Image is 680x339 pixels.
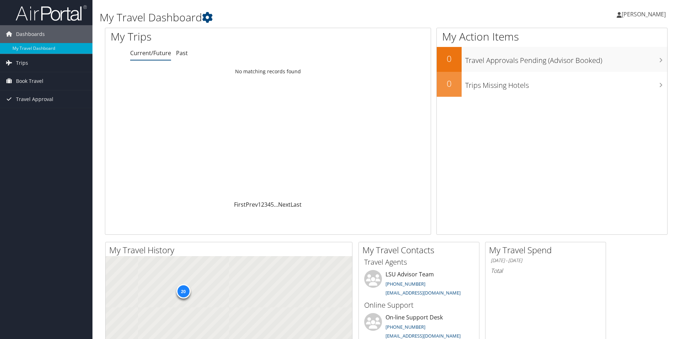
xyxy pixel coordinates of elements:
span: Travel Approval [16,90,53,108]
a: Prev [246,201,258,208]
div: 20 [176,284,190,298]
span: Dashboards [16,25,45,43]
a: Next [278,201,291,208]
h3: Online Support [364,300,474,310]
a: [EMAIL_ADDRESS][DOMAIN_NAME] [386,333,461,339]
h2: 0 [437,53,462,65]
a: 1 [258,201,261,208]
a: [PERSON_NAME] [617,4,673,25]
h6: [DATE] - [DATE] [491,257,600,264]
h2: 0 [437,78,462,90]
h1: My Travel Dashboard [100,10,482,25]
span: Book Travel [16,72,43,90]
a: 3 [264,201,267,208]
li: LSU Advisor Team [361,270,477,299]
h1: My Action Items [437,29,667,44]
h6: Total [491,267,600,275]
td: No matching records found [105,65,431,78]
a: [PHONE_NUMBER] [386,324,425,330]
span: [PERSON_NAME] [622,10,666,18]
a: 0Travel Approvals Pending (Advisor Booked) [437,47,667,72]
a: 2 [261,201,264,208]
h2: My Travel Spend [489,244,606,256]
h2: My Travel History [109,244,352,256]
a: 0Trips Missing Hotels [437,72,667,97]
a: First [234,201,246,208]
a: [PHONE_NUMBER] [386,281,425,287]
a: 4 [267,201,271,208]
h2: My Travel Contacts [362,244,479,256]
a: Past [176,49,188,57]
h3: Trips Missing Hotels [465,77,667,90]
a: 5 [271,201,274,208]
a: Last [291,201,302,208]
img: airportal-logo.png [16,5,87,21]
h3: Travel Agents [364,257,474,267]
a: [EMAIL_ADDRESS][DOMAIN_NAME] [386,290,461,296]
span: … [274,201,278,208]
span: Trips [16,54,28,72]
h1: My Trips [111,29,290,44]
h3: Travel Approvals Pending (Advisor Booked) [465,52,667,65]
a: Current/Future [130,49,171,57]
